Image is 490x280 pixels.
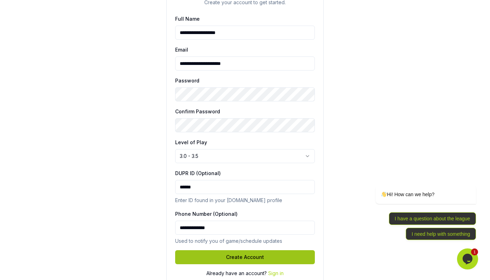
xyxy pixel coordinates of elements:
[175,139,207,145] label: Level of Play
[175,16,200,22] label: Full Name
[175,197,315,204] p: Enter ID found in your [DOMAIN_NAME] profile
[175,270,315,277] div: Already have an account?
[175,211,238,217] label: Phone Number (Optional)
[175,78,199,84] label: Password
[175,170,221,176] label: DUPR ID (Optional)
[268,270,284,276] a: Sign in
[175,108,220,114] label: Confirm Password
[175,250,315,264] button: Create Account
[353,121,479,245] iframe: chat widget
[175,47,188,53] label: Email
[457,248,479,269] iframe: chat widget
[175,238,315,245] p: Used to notify you of game/schedule updates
